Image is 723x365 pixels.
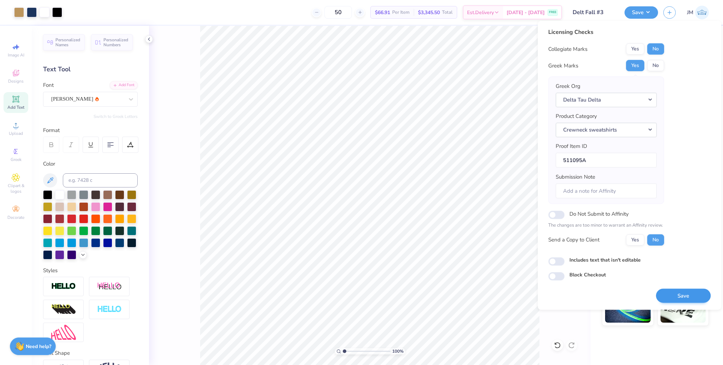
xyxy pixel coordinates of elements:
label: Block Checkout [569,271,606,278]
input: Add a note for Affinity [556,183,657,198]
button: No [647,60,664,71]
button: Crewneck sweatshirts [556,122,657,137]
img: Shadow [97,282,122,291]
img: Stroke [51,282,76,291]
button: Yes [626,60,644,71]
button: No [647,43,664,55]
a: JM [687,6,709,19]
div: Collegiate Marks [548,45,587,53]
label: Font [43,81,54,89]
button: Yes [626,43,644,55]
div: Licensing Checks [548,28,664,36]
label: Proof Item ID [556,142,587,150]
span: [DATE] - [DATE] [507,9,545,16]
div: Add Font [110,81,138,89]
img: 3d Illusion [51,304,76,315]
div: Text Tool [43,65,138,74]
span: Total [442,9,453,16]
span: Clipart & logos [4,183,28,194]
span: Designs [8,78,24,84]
strong: Need help? [26,343,51,350]
label: Greek Org [556,82,580,90]
div: Color [43,160,138,168]
button: No [647,234,664,245]
p: The changes are too minor to warrant an Affinity review. [548,222,664,229]
img: Negative Space [97,305,122,313]
span: $3,345.50 [418,9,440,16]
span: Add Text [7,104,24,110]
label: Submission Note [556,173,595,181]
span: JM [687,8,693,17]
span: Est. Delivery [467,9,494,16]
img: Free Distort [51,325,76,340]
div: Send a Copy to Client [548,236,599,244]
button: Switch to Greek Letters [94,114,138,119]
button: Save [625,6,658,19]
span: FREE [549,10,556,15]
img: John Michael Binayas [695,6,709,19]
div: Text Shape [43,349,138,357]
div: Format [43,126,138,134]
input: – – [324,6,352,19]
span: Decorate [7,215,24,220]
span: $66.91 [375,9,390,16]
label: Do Not Submit to Affinity [569,209,629,219]
button: Delta Tau Delta [556,92,657,107]
label: Includes text that isn't editable [569,256,641,263]
label: Product Category [556,112,597,120]
input: Untitled Design [567,5,619,19]
span: Image AI [8,52,24,58]
div: Greek Marks [548,61,578,70]
span: Upload [9,131,23,136]
span: Per Item [392,9,410,16]
span: 100 % [392,348,404,354]
div: Styles [43,267,138,275]
span: Personalized Names [55,37,80,47]
input: e.g. 7428 c [63,173,138,187]
button: Save [656,288,711,303]
span: Greek [11,157,22,162]
span: Personalized Numbers [103,37,129,47]
button: Yes [626,234,644,245]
